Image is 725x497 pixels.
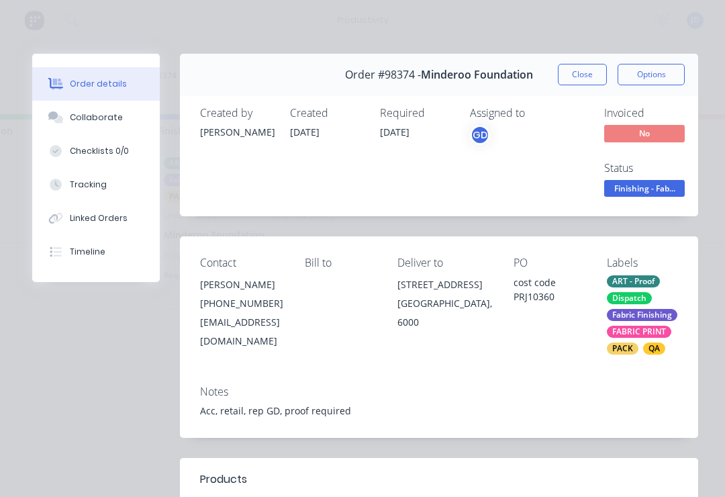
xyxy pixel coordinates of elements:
[604,162,705,175] div: Status
[200,125,274,139] div: [PERSON_NAME]
[200,471,247,488] div: Products
[32,168,160,201] button: Tracking
[607,292,652,304] div: Dispatch
[607,343,638,355] div: PACK
[290,126,320,138] span: [DATE]
[514,257,585,269] div: PO
[70,246,105,258] div: Timeline
[70,179,107,191] div: Tracking
[607,275,660,287] div: ART - Proof
[618,64,685,85] button: Options
[32,201,160,235] button: Linked Orders
[70,212,128,224] div: Linked Orders
[380,107,454,120] div: Required
[32,67,160,101] button: Order details
[305,257,376,269] div: Bill to
[32,134,160,168] button: Checklists 0/0
[200,386,678,398] div: Notes
[643,343,665,355] div: QA
[558,64,607,85] button: Close
[200,275,283,351] div: [PERSON_NAME][PHONE_NUMBER][EMAIL_ADDRESS][DOMAIN_NAME]
[607,309,677,321] div: Fabric Finishing
[607,326,671,338] div: FABRIC PRINT
[470,107,604,120] div: Assigned to
[200,313,283,351] div: [EMAIL_ADDRESS][DOMAIN_NAME]
[397,257,492,269] div: Deliver to
[397,275,492,332] div: [STREET_ADDRESS][GEOGRAPHIC_DATA], 6000
[70,111,123,124] div: Collaborate
[604,107,705,120] div: Invoiced
[380,126,409,138] span: [DATE]
[397,294,492,332] div: [GEOGRAPHIC_DATA], 6000
[200,275,283,294] div: [PERSON_NAME]
[200,257,283,269] div: Contact
[397,275,492,294] div: [STREET_ADDRESS]
[514,275,585,304] div: cost code PRJ10360
[345,69,421,81] span: Order #98374 -
[607,257,678,269] div: Labels
[604,125,685,142] span: No
[70,78,127,90] div: Order details
[421,69,533,81] span: Minderoo Foundation
[290,107,364,120] div: Created
[32,235,160,269] button: Timeline
[604,180,685,197] span: Finishing - Fab...
[200,107,274,120] div: Created by
[200,404,678,418] div: Acc, retail, rep GD, proof required
[200,294,283,313] div: [PHONE_NUMBER]
[604,180,685,200] button: Finishing - Fab...
[70,145,129,157] div: Checklists 0/0
[470,125,490,145] button: GD
[32,101,160,134] button: Collaborate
